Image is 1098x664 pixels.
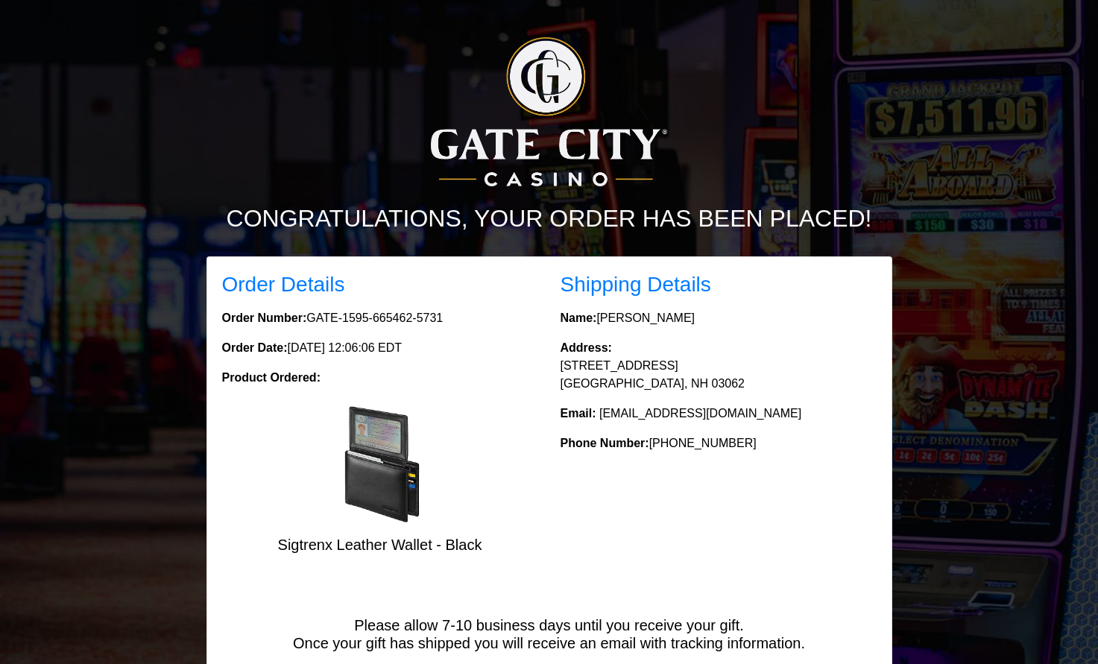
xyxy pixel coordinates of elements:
strong: Phone Number: [561,437,649,449]
strong: Order Date: [222,341,288,354]
h5: Once your gift has shipped you will receive an email with tracking information. [207,634,892,652]
p: [STREET_ADDRESS] [GEOGRAPHIC_DATA], NH 03062 [561,339,877,393]
strong: Product Ordered: [222,371,321,384]
h5: Please allow 7-10 business days until you receive your gift. [207,616,892,634]
strong: Order Number: [222,312,307,324]
h3: Order Details [222,272,538,297]
strong: Address: [561,341,612,354]
h3: Shipping Details [561,272,877,297]
h2: Congratulations, your order has been placed! [136,204,963,233]
img: Sigtrenx Leather Wallet - Black [321,405,440,524]
p: [DATE] 12:06:06 EDT [222,339,538,357]
p: [EMAIL_ADDRESS][DOMAIN_NAME] [561,405,877,423]
p: GATE-1595-665462-5731 [222,309,538,327]
p: [PHONE_NUMBER] [561,434,877,452]
p: [PERSON_NAME] [561,309,877,327]
img: Logo [431,37,666,186]
strong: Email: [561,407,596,420]
h5: Sigtrenx Leather Wallet - Black [222,536,538,554]
strong: Name: [561,312,597,324]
